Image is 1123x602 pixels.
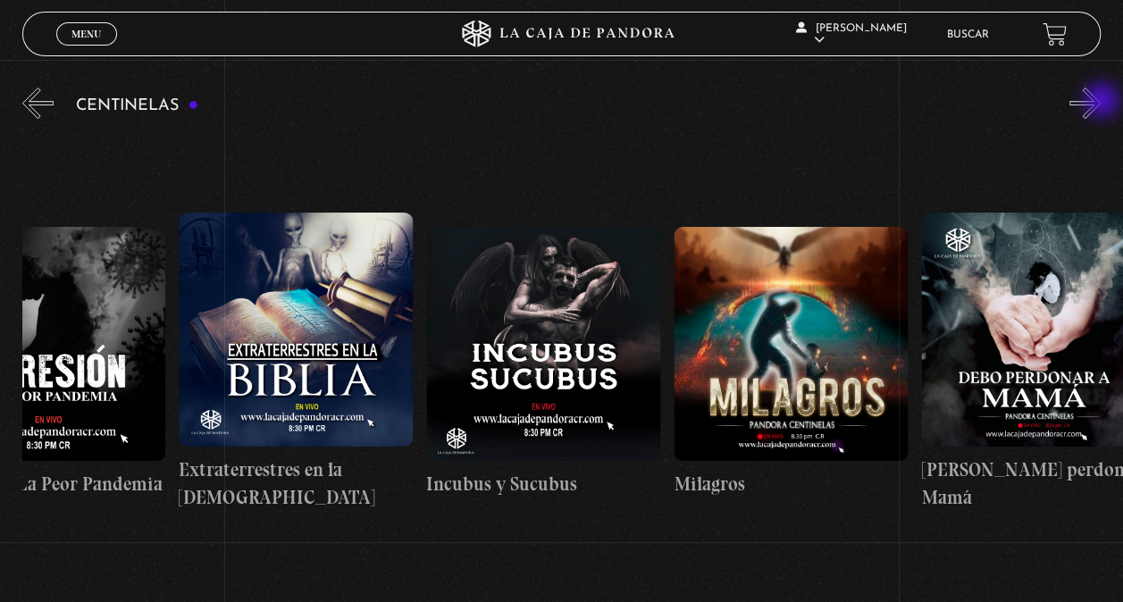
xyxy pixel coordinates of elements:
span: [PERSON_NAME] [795,23,906,46]
a: View your shopping cart [1043,22,1067,46]
button: Next [1069,88,1101,119]
a: Extraterrestres en la [DEMOGRAPHIC_DATA] [179,132,413,591]
h4: Extraterrestres en la [DEMOGRAPHIC_DATA] [179,456,413,512]
a: Buscar [947,29,989,40]
a: Incubus y Sucubus [426,132,660,591]
span: Cerrar [66,44,108,56]
h3: Centinelas [76,97,198,114]
button: Previous [22,88,54,119]
span: Menu [71,29,101,39]
h4: Incubus y Sucubus [426,470,660,498]
a: Milagros [674,132,908,591]
h4: Milagros [674,470,908,498]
